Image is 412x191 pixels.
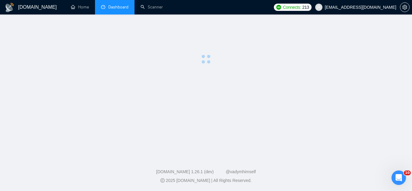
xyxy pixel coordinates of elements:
a: searchScanner [141,5,163,10]
a: @vadymhimself [226,169,256,174]
span: 213 [302,4,309,11]
span: setting [400,5,409,10]
span: copyright [160,178,165,183]
div: 2025 [DOMAIN_NAME] | All Rights Reserved. [5,177,407,184]
span: dashboard [101,5,105,9]
span: Connects: [283,4,301,11]
img: upwork-logo.png [276,5,281,10]
span: 10 [404,170,411,175]
span: user [317,5,321,9]
a: [DOMAIN_NAME] 1.26.1 (dev) [156,169,214,174]
span: Dashboard [108,5,128,10]
a: setting [400,5,410,10]
a: homeHome [71,5,89,10]
button: setting [400,2,410,12]
img: logo [5,3,14,12]
iframe: Intercom live chat [391,170,406,185]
